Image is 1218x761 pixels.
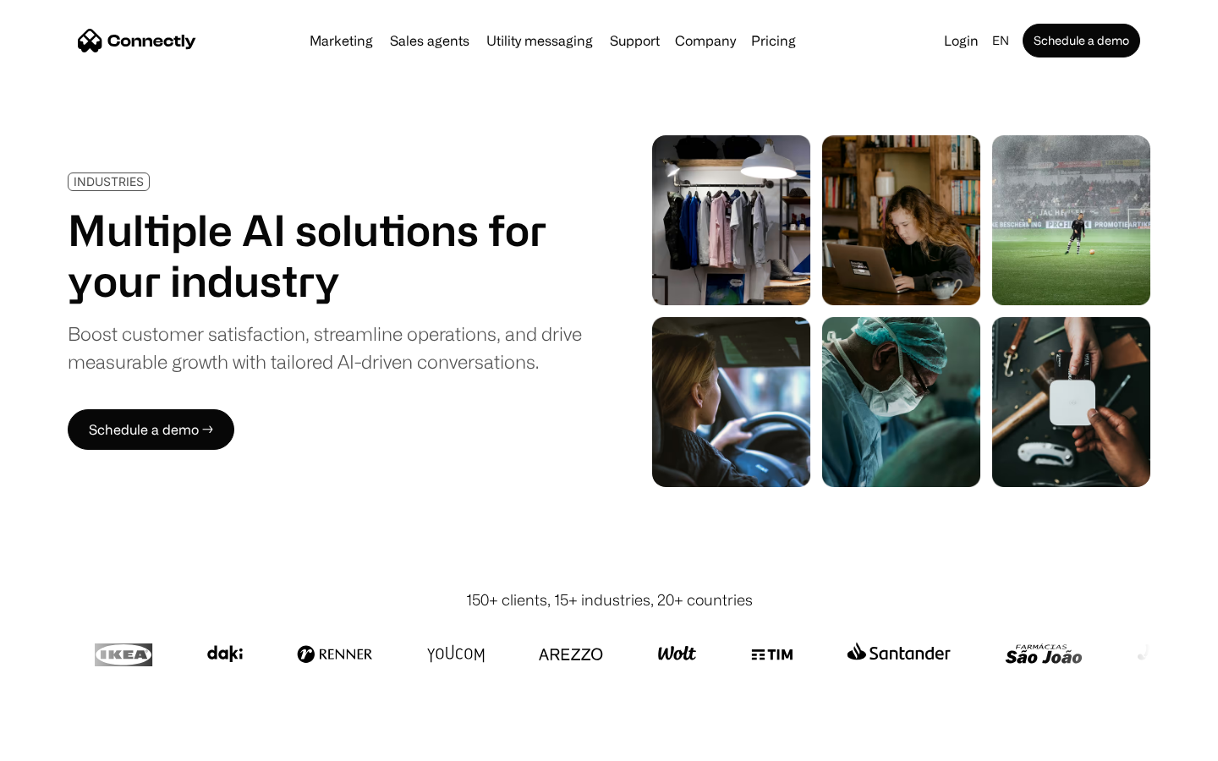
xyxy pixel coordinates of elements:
a: Marketing [303,34,380,47]
aside: Language selected: English [17,730,101,755]
h1: Multiple AI solutions for your industry [68,205,582,306]
a: Schedule a demo → [68,409,234,450]
div: 150+ clients, 15+ industries, 20+ countries [466,589,753,611]
a: Sales agents [383,34,476,47]
div: en [992,29,1009,52]
a: Login [937,29,985,52]
a: Pricing [744,34,803,47]
ul: Language list [34,731,101,755]
div: INDUSTRIES [74,175,144,188]
a: Schedule a demo [1023,24,1140,57]
a: Support [603,34,667,47]
a: Utility messaging [480,34,600,47]
div: Company [675,29,736,52]
div: Boost customer satisfaction, streamline operations, and drive measurable growth with tailored AI-... [68,320,582,375]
